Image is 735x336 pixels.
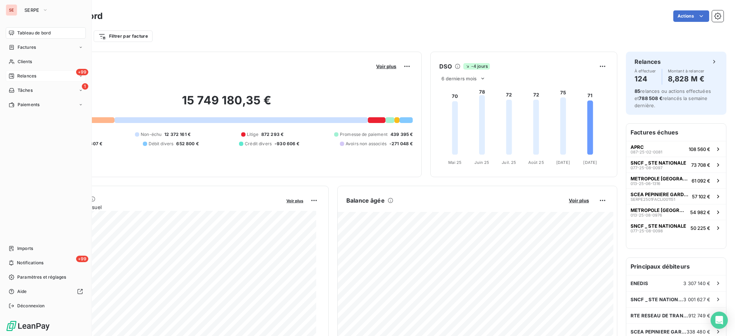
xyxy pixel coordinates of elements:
span: METROPOLE [GEOGRAPHIC_DATA] [631,176,689,181]
tspan: [DATE] [584,160,597,165]
span: Non-échu [141,131,161,138]
span: 013-25-06-1316 [631,181,660,186]
span: 338 480 € [687,329,710,335]
button: Voir plus [284,197,305,204]
h2: 15 749 180,35 € [41,93,413,115]
span: Paiements [18,101,39,108]
button: METROPOLE [GEOGRAPHIC_DATA]013-25-06-131661 092 € [626,172,726,188]
span: 3 307 140 € [683,280,710,286]
h6: Principaux débiteurs [626,258,726,275]
span: METROPOLE [GEOGRAPHIC_DATA] [631,207,687,213]
h6: DSO [439,62,451,71]
span: 013-25-08-0976 [631,213,662,217]
button: Actions [673,10,709,22]
span: Débit divers [149,141,174,147]
span: SERPE2501FACLI001151 [631,197,675,202]
span: 50 225 € [690,225,710,231]
span: -4 jours [463,63,490,70]
span: Clients [18,58,32,65]
span: 087-25-02-0081 [631,150,662,154]
span: RTE RESEAU DE TRANSPORT ELECTRICITE [631,313,688,318]
tspan: [DATE] [556,160,570,165]
button: Voir plus [567,197,591,204]
span: Chiffre d'affaires mensuel [41,203,281,211]
h6: Relances [635,57,661,66]
span: relances ou actions effectuées et relancés la semaine dernière. [635,88,711,108]
span: 85 [635,88,640,94]
span: 788 508 € [639,95,662,101]
span: SNCF _ STE NATIONALE [631,223,686,229]
button: SCEA PEPINIERE GARDOISESERPE2501FACLI00115157 102 € [626,188,726,204]
tspan: Juil. 25 [502,160,516,165]
span: Tâches [18,87,33,94]
h6: Balance âgée [346,196,385,205]
h4: 8,828 M € [668,73,704,85]
span: -271 048 € [389,141,413,147]
span: Montant à relancer [668,69,704,73]
span: Déconnexion [17,303,45,309]
span: Voir plus [376,63,396,69]
div: SE [6,4,17,16]
span: À effectuer [635,69,656,73]
span: Relances [17,73,36,79]
button: APRC087-25-02-0081108 560 € [626,141,726,157]
button: SNCF _ STE NATIONALE077-25-08-009850 225 € [626,220,726,236]
span: Factures [18,44,36,51]
a: Aide [6,286,86,297]
span: SERPE [24,7,39,13]
span: 73 708 € [691,162,710,168]
span: 439 395 € [390,131,413,138]
span: +99 [76,69,88,75]
span: Paramètres et réglages [17,274,66,280]
span: Promesse de paiement [340,131,388,138]
span: Avoirs non associés [346,141,387,147]
span: APRC [631,144,644,150]
button: METROPOLE [GEOGRAPHIC_DATA]013-25-08-097654 982 € [626,204,726,220]
span: Tableau de bord [17,30,51,36]
tspan: Juin 25 [475,160,490,165]
span: 652 800 € [176,141,198,147]
div: Open Intercom Messenger [711,312,728,329]
button: Filtrer par facture [94,30,153,42]
span: 6 derniers mois [441,76,477,81]
span: Notifications [17,260,43,266]
span: 1 [82,83,88,90]
span: Voir plus [569,198,589,203]
span: ENEDIS [631,280,648,286]
img: Logo LeanPay [6,320,50,332]
span: 61 092 € [692,178,710,184]
span: +99 [76,256,88,262]
span: SNCF _ STE NATIONALE [631,297,683,302]
span: 12 372 161 € [164,131,191,138]
span: 54 982 € [690,209,710,215]
h4: 124 [635,73,656,85]
span: SNCF _ STE NATIONALE [631,160,686,166]
h6: Factures échues [626,124,726,141]
span: 077-25-08-0097 [631,166,663,170]
span: 912 749 € [688,313,710,318]
span: SCEA PEPINIERE GARDOISE [631,191,689,197]
span: Voir plus [286,198,303,203]
span: 3 001 627 € [683,297,710,302]
span: Crédit divers [245,141,272,147]
span: 872 293 € [261,131,284,138]
button: SNCF _ STE NATIONALE077-25-08-009773 708 € [626,157,726,172]
span: Aide [17,288,27,295]
tspan: Mai 25 [449,160,462,165]
span: Litige [247,131,258,138]
span: 57 102 € [692,194,710,199]
span: 077-25-08-0098 [631,229,663,233]
span: SCEA PEPINIERE GARDOISE [631,329,687,335]
span: Imports [17,245,33,252]
button: Voir plus [374,63,398,70]
tspan: Août 25 [528,160,544,165]
span: -930 606 € [275,141,300,147]
span: 108 560 € [689,146,710,152]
